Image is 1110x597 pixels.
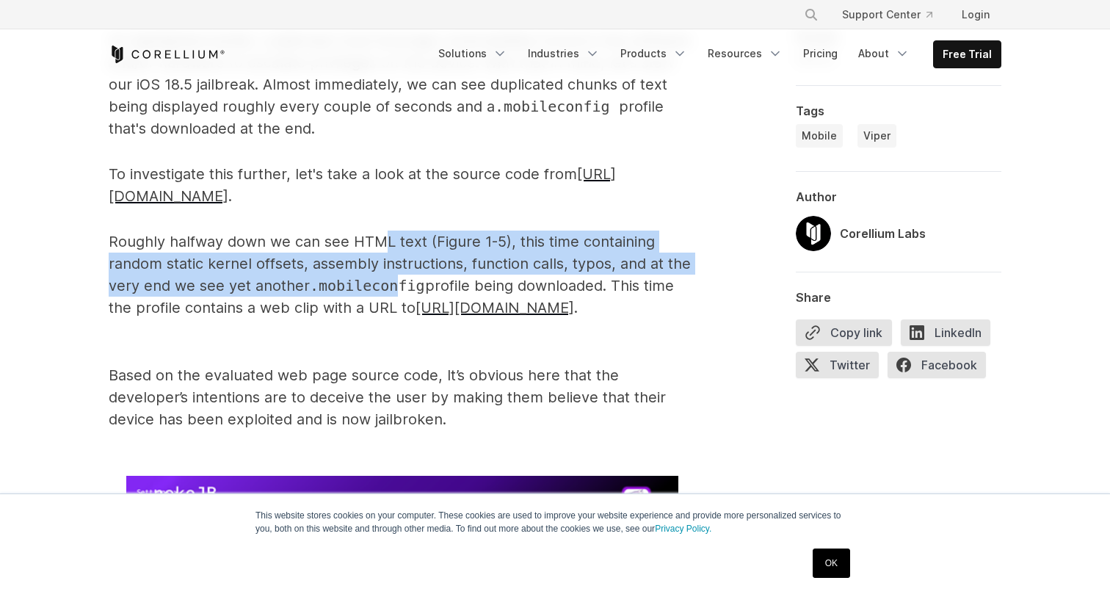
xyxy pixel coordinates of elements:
a: Privacy Policy. [655,524,711,534]
span: Facebook [888,352,986,378]
span: As highlighted earlier, a jailbreak must leverage vulnerabilities found in the software and/or ha... [109,32,691,115]
span: .mobileconfig [310,277,425,294]
a: Free Trial [934,41,1001,68]
div: Corellium Labs [840,225,926,242]
a: Facebook [888,352,995,384]
span: .mobileconfig [495,98,610,115]
a: Industries [519,40,609,67]
span: Mobile [802,129,837,143]
a: Resources [699,40,791,67]
a: [URL][DOMAIN_NAME] [109,165,616,205]
a: Corellium Home [109,46,225,63]
div: Tags [796,104,1001,118]
span: . [574,299,578,316]
a: [URL][DOMAIN_NAME] [416,299,574,316]
a: Support Center [830,1,944,28]
img: Corellium Labs [796,216,831,251]
a: Pricing [794,40,846,67]
div: Share [796,290,1001,305]
span: Roughly halfway down we can see HTML text (Figure 1-5), this time containing random static kernel... [109,233,691,294]
div: Author [796,189,1001,204]
a: Twitter [796,352,888,384]
a: LinkedIn [901,319,999,352]
button: Search [798,1,824,28]
span: Based on the evaluated web page source code, It’s obvious here that the developer’s intentions ar... [109,366,666,428]
span: . [228,187,232,205]
a: Login [950,1,1001,28]
a: Mobile [796,124,843,148]
a: Solutions [429,40,516,67]
a: About [849,40,918,67]
a: Viper [857,124,896,148]
span: Viper [863,129,890,143]
span: profile being downloaded. This time the profile contains a web clip with a URL to [109,277,674,316]
button: Copy link [796,319,892,346]
div: Navigation Menu [429,40,1001,68]
p: This website stores cookies on your computer. These cookies are used to improve your website expe... [255,509,855,535]
div: Navigation Menu [786,1,1001,28]
span: Twitter [796,352,879,378]
span: profile that's downloaded at the end. [109,98,664,137]
span: To investigate this further, let's take a look at the source code from [109,165,577,183]
span: LinkedIn [901,319,990,346]
a: OK [813,549,850,578]
a: Products [612,40,696,67]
